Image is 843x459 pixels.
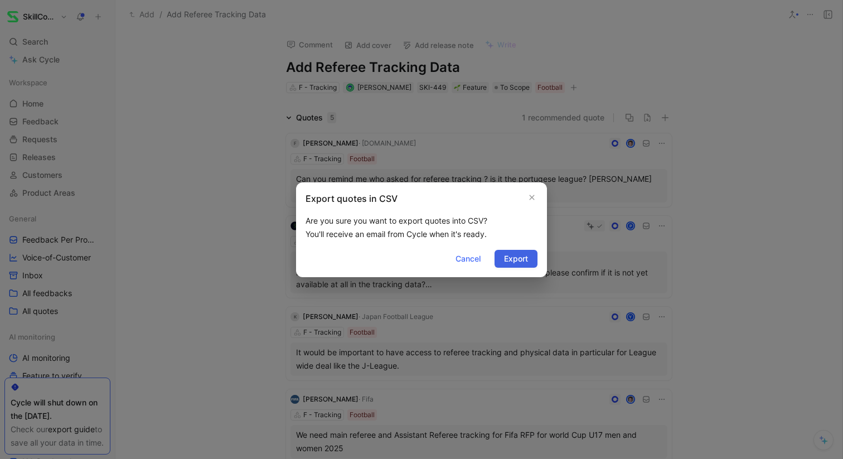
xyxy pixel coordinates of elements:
button: Export [495,250,537,268]
span: Export [504,252,528,265]
button: Cancel [446,250,490,268]
span: Cancel [456,252,481,265]
h2: Export quotes in CSV [306,192,398,205]
div: Are you sure you want to export quotes into CSV? You'll receive an email from Cycle when it's ready. [306,214,537,241]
